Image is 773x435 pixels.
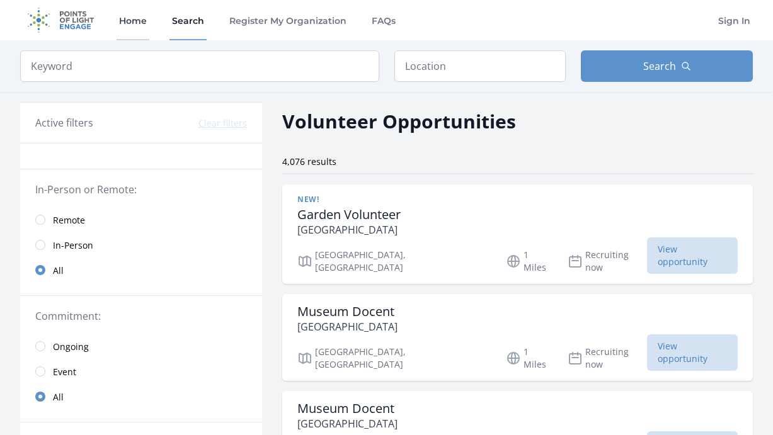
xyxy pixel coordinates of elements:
span: All [53,391,64,404]
span: Remote [53,214,85,227]
span: Event [53,366,76,378]
p: 1 Miles [506,346,553,371]
p: Recruiting now [568,346,646,371]
a: All [20,257,262,283]
p: 1 Miles [506,249,553,274]
a: Ongoing [20,334,262,359]
p: [GEOGRAPHIC_DATA] [297,416,398,431]
span: View opportunity [647,334,738,371]
a: Museum Docent [GEOGRAPHIC_DATA] [GEOGRAPHIC_DATA], [GEOGRAPHIC_DATA] 1 Miles Recruiting now View ... [282,294,753,381]
p: [GEOGRAPHIC_DATA], [GEOGRAPHIC_DATA] [297,346,491,371]
h3: Museum Docent [297,304,398,319]
button: Search [581,50,753,82]
span: In-Person [53,239,93,252]
p: [GEOGRAPHIC_DATA] [297,222,401,237]
span: New! [297,195,319,205]
a: New! Garden Volunteer [GEOGRAPHIC_DATA] [GEOGRAPHIC_DATA], [GEOGRAPHIC_DATA] 1 Miles Recruiting n... [282,184,753,284]
input: Location [394,50,566,82]
a: In-Person [20,232,262,257]
legend: In-Person or Remote: [35,182,247,197]
h3: Garden Volunteer [297,207,401,222]
h3: Active filters [35,115,93,130]
a: Event [20,359,262,384]
p: [GEOGRAPHIC_DATA] [297,319,398,334]
span: Search [643,59,676,74]
input: Keyword [20,50,379,82]
span: All [53,264,64,277]
a: All [20,384,262,409]
span: 4,076 results [282,155,336,167]
p: Recruiting now [568,249,646,274]
h2: Volunteer Opportunities [282,107,516,135]
span: Ongoing [53,341,89,353]
p: [GEOGRAPHIC_DATA], [GEOGRAPHIC_DATA] [297,249,491,274]
span: View opportunity [647,237,738,274]
button: Clear filters [198,117,247,130]
h3: Museum Docent [297,401,398,416]
a: Remote [20,207,262,232]
legend: Commitment: [35,308,247,324]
